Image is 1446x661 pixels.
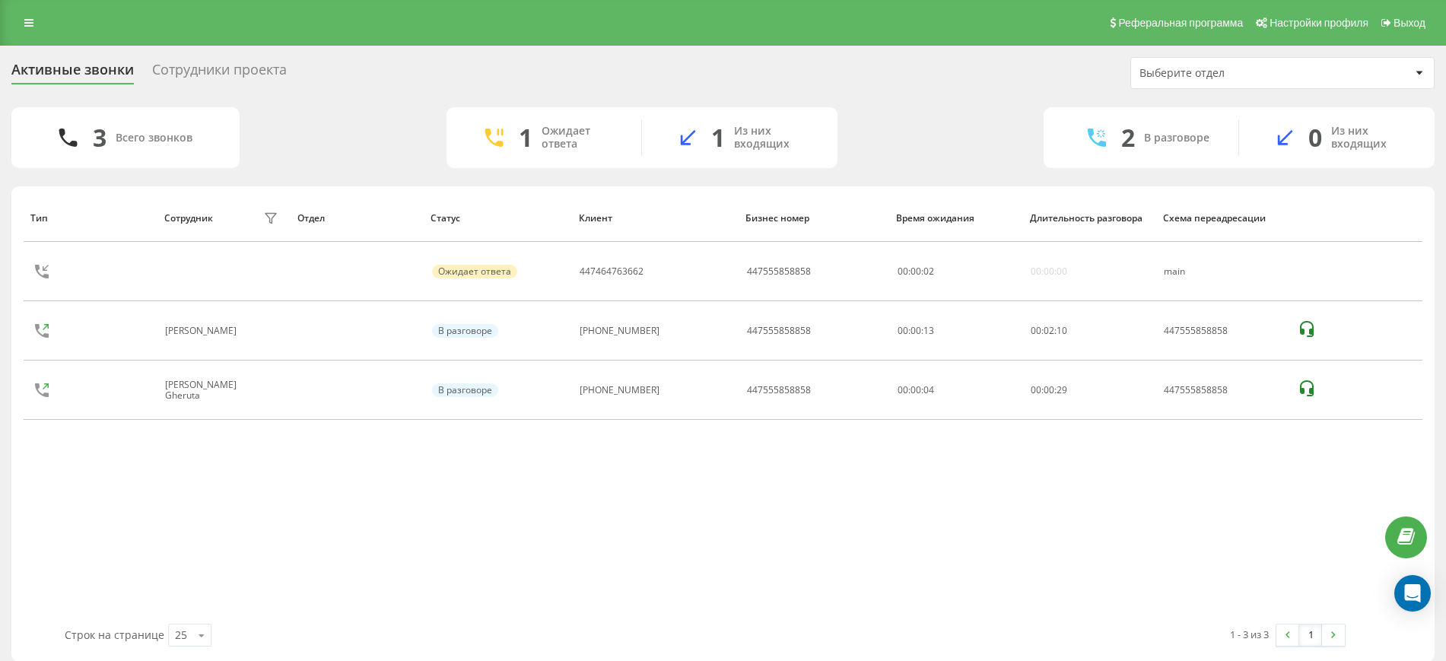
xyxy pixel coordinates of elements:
div: 00:00:13 [898,326,1014,336]
div: 447555858858 [1164,385,1280,396]
div: 447555858858 [1164,326,1280,336]
div: 1 [711,123,725,152]
div: Ожидает ответа [432,265,517,278]
span: 02 [1044,324,1054,337]
span: Реферальная программа [1118,17,1243,29]
div: Выберите отдел [1139,67,1321,80]
span: 00 [898,265,908,278]
div: 25 [175,628,187,643]
div: : : [1031,385,1067,396]
div: 447464763662 [580,266,644,277]
div: 447555858858 [747,326,811,336]
span: Настройки профиля [1270,17,1368,29]
span: 00 [1031,324,1041,337]
div: В разговоре [1144,132,1209,145]
div: 3 [93,123,106,152]
div: 0 [1308,123,1322,152]
div: 2 [1121,123,1135,152]
span: Выход [1394,17,1425,29]
div: 1 [519,123,532,152]
div: Тип [30,213,149,224]
div: Статус [431,213,564,224]
div: [PERSON_NAME] Gheruta [165,380,259,402]
a: 1 [1299,624,1322,646]
div: [PHONE_NUMBER] [580,385,659,396]
div: Длительность разговора [1030,213,1149,224]
span: Строк на странице [65,628,164,642]
span: 00 [1031,383,1041,396]
div: 447555858858 [747,385,811,396]
div: 447555858858 [747,266,811,277]
div: : : [1031,326,1067,336]
span: 00 [911,265,921,278]
div: В разговоре [432,324,498,338]
div: [PERSON_NAME] [165,326,240,336]
div: Схема переадресации [1163,213,1282,224]
div: В разговоре [432,383,498,397]
div: Open Intercom Messenger [1394,575,1431,612]
div: Время ожидания [896,213,1015,224]
div: main [1164,266,1280,277]
div: Сотрудник [164,213,213,224]
div: 00:00:00 [1031,266,1067,277]
div: Из них входящих [1331,125,1412,151]
div: Активные звонки [11,62,134,85]
div: 1 - 3 из 3 [1230,627,1269,642]
div: Из них входящих [734,125,815,151]
div: [PHONE_NUMBER] [580,326,659,336]
span: 02 [923,265,934,278]
div: Ожидает ответа [542,125,618,151]
div: Всего звонков [116,132,192,145]
div: Сотрудники проекта [152,62,287,85]
span: 00 [1044,383,1054,396]
div: Отдел [297,213,416,224]
div: 00:00:04 [898,385,1014,396]
div: Клиент [579,213,732,224]
span: 10 [1057,324,1067,337]
span: 29 [1057,383,1067,396]
div: : : [898,266,934,277]
div: Бизнес номер [745,213,882,224]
